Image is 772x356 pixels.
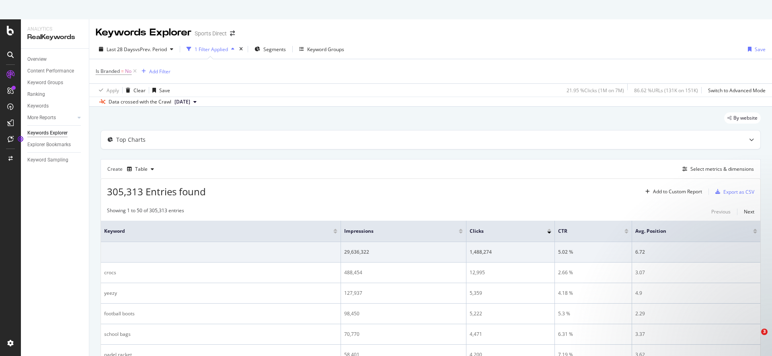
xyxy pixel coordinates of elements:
span: No [125,66,131,77]
button: Table [124,163,157,176]
div: 1,488,274 [470,248,552,256]
button: Switch to Advanced Mode [705,84,766,97]
button: Add Filter [138,66,170,76]
div: times [238,45,244,53]
div: Keywords Explorer [27,129,68,137]
div: 5,359 [470,290,552,297]
span: Is Branded [96,68,120,75]
div: Ranking [27,90,45,99]
div: Add to Custom Report [653,189,702,194]
div: 86.62 % URLs ( 131K on 151K ) [634,87,698,94]
div: 4,471 [470,331,552,338]
div: yeezy [104,290,337,297]
button: 1 Filter Applied [183,43,238,56]
div: 29,636,322 [344,248,463,256]
div: 98,450 [344,310,463,317]
span: Segments [263,46,286,53]
div: 1 Filter Applied [195,46,228,53]
a: Overview [27,55,83,64]
div: 12,995 [470,269,552,276]
div: 5.02 % [558,248,628,256]
span: Last 28 Days [107,46,135,53]
div: football boots [104,310,337,317]
div: Explorer Bookmarks [27,141,71,149]
div: 4.9 [635,290,757,297]
div: Sports Direct [195,29,227,37]
div: 3.37 [635,331,757,338]
a: Ranking [27,90,83,99]
button: Select metrics & dimensions [679,164,754,174]
div: Overview [27,55,47,64]
div: Export as CSV [723,188,754,195]
button: [DATE] [171,97,200,107]
button: Segments [251,43,289,56]
div: 70,770 [344,331,463,338]
div: 3.07 [635,269,757,276]
div: 5.3 % [558,310,628,317]
div: Table [135,167,148,172]
div: arrow-right-arrow-left [230,31,235,36]
a: Explorer Bookmarks [27,141,83,149]
div: Tooltip anchor [17,135,24,143]
div: Save [755,46,766,53]
div: 127,937 [344,290,463,297]
div: Create [107,163,157,176]
span: Clicks [470,228,536,235]
div: Keywords [27,102,49,110]
div: 2.66 % [558,269,628,276]
div: Keyword Groups [27,79,63,87]
div: 488,454 [344,269,463,276]
div: RealKeywords [27,33,82,42]
div: legacy label [724,112,761,124]
div: Content Performance [27,67,74,75]
div: Save [159,87,170,94]
div: Add Filter [149,68,170,75]
span: 3 [761,329,768,335]
div: Analytics [27,26,82,33]
span: Impressions [344,228,447,235]
button: Previous [711,207,731,217]
div: Clear [133,87,146,94]
button: Next [744,207,754,217]
a: Keywords Explorer [27,129,83,137]
div: Keyword Sampling [27,156,68,164]
a: Keyword Sampling [27,156,83,164]
button: Save [149,84,170,97]
span: By website [733,116,758,120]
div: Showing 1 to 50 of 305,313 entries [107,207,184,217]
a: Keywords [27,102,83,110]
button: Add to Custom Report [642,185,702,198]
button: Save [745,43,766,56]
iframe: Intercom live chat [745,329,764,348]
a: More Reports [27,114,75,122]
div: Top Charts [116,136,146,144]
button: Keyword Groups [296,43,347,56]
div: crocs [104,269,337,276]
span: vs Prev. Period [135,46,167,53]
div: 5,222 [470,310,552,317]
div: Select metrics & dimensions [690,166,754,172]
div: Data crossed with the Crawl [109,98,171,106]
button: Clear [123,84,146,97]
div: 21.95 % Clicks ( 1M on 7M ) [567,87,624,94]
span: Avg. Position [635,228,741,235]
div: 6.31 % [558,331,628,338]
button: Export as CSV [712,185,754,198]
span: = [121,68,124,75]
div: Switch to Advanced Mode [708,87,766,94]
div: Apply [107,87,119,94]
button: Last 28 DaysvsPrev. Period [96,43,177,56]
span: 305,313 Entries found [107,185,206,198]
div: Next [744,208,754,215]
div: Previous [711,208,731,215]
div: 2.29 [635,310,757,317]
div: 6.72 [635,248,757,256]
div: Keywords Explorer [96,26,191,39]
div: More Reports [27,114,56,122]
button: Apply [96,84,119,97]
a: Content Performance [27,67,83,75]
span: Keyword [104,228,321,235]
div: school bags [104,331,337,338]
a: Keyword Groups [27,79,83,87]
div: Keyword Groups [307,46,344,53]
